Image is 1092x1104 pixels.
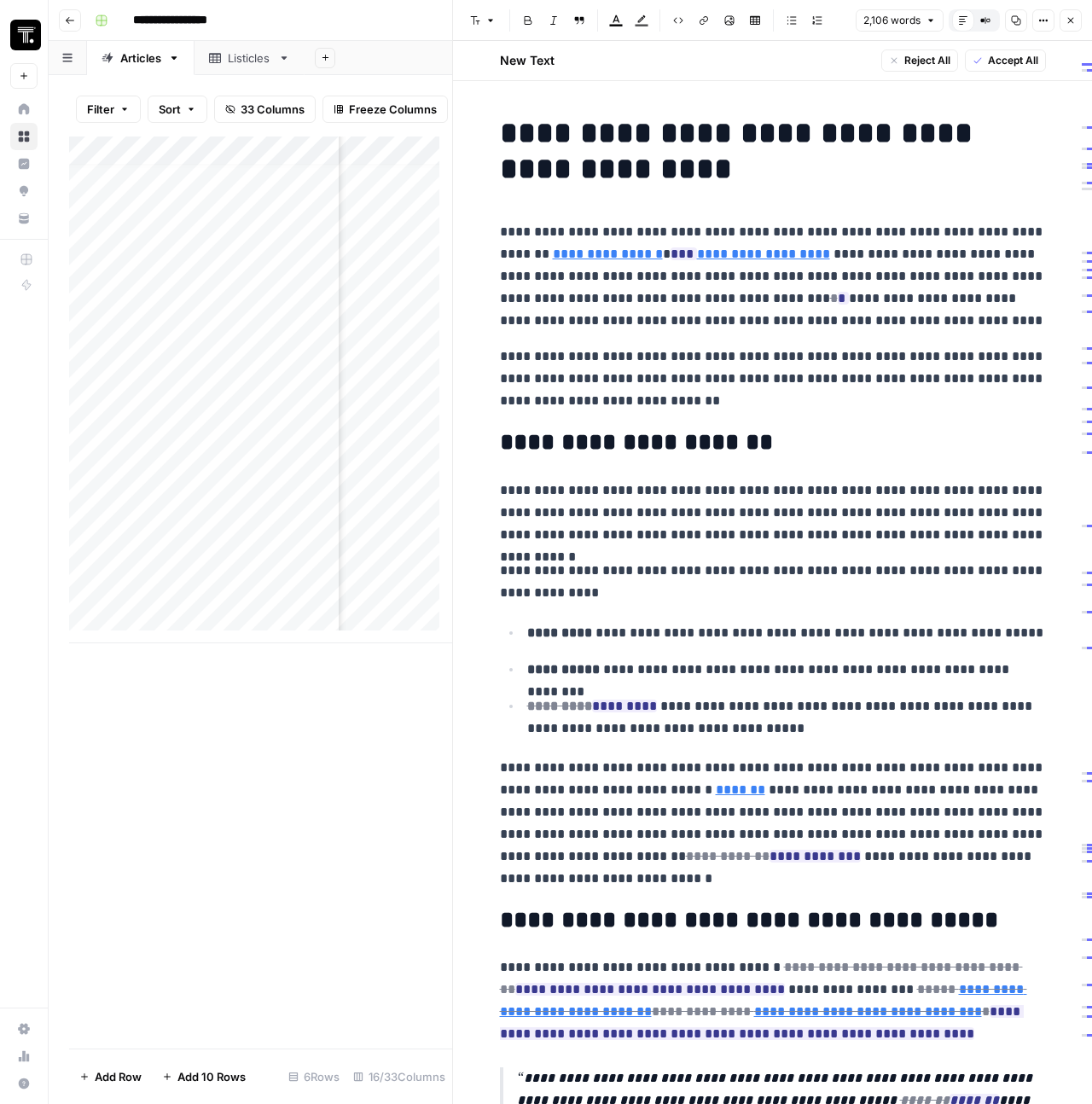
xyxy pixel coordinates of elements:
[159,101,181,118] span: Sort
[10,1070,38,1097] button: Help + Support
[10,150,38,177] a: Insights
[10,96,38,123] a: Home
[76,96,141,123] button: Filter
[148,96,207,123] button: Sort
[152,1063,256,1090] button: Add 10 Rows
[322,96,448,123] button: Freeze Columns
[10,205,38,232] a: Your Data
[241,101,305,118] span: 33 Columns
[282,1063,346,1090] div: 6 Rows
[10,123,38,150] a: Browse
[500,52,555,69] h2: New Text
[69,1063,152,1090] button: Add Row
[904,53,950,68] span: Reject All
[10,14,38,56] button: Workspace: Thoughtspot
[95,1068,142,1085] span: Add Row
[177,1068,246,1085] span: Add 10 Rows
[863,13,921,28] span: 2,106 words
[214,96,316,123] button: 33 Columns
[346,1063,452,1090] div: 16/33 Columns
[349,101,437,118] span: Freeze Columns
[10,1043,38,1070] a: Usage
[228,49,271,67] div: Listicles
[10,1015,38,1043] a: Settings
[87,41,195,75] a: Articles
[195,41,305,75] a: Listicles
[10,177,38,205] a: Opportunities
[965,49,1046,72] button: Accept All
[120,49,161,67] div: Articles
[10,20,41,50] img: Thoughtspot Logo
[87,101,114,118] span: Filter
[856,9,944,32] button: 2,106 words
[881,49,958,72] button: Reject All
[988,53,1038,68] span: Accept All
